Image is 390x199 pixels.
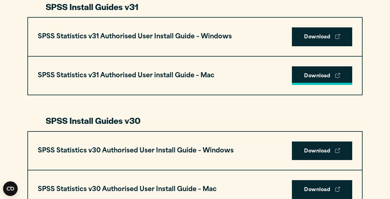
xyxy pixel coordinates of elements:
[292,66,352,85] a: Download
[3,181,18,196] button: Open CMP widget
[38,145,234,157] h3: SPSS Statistics v30 Authorised User Install Guide – Windows
[38,184,217,195] h3: SPSS Statistics v30 Authorised User Install Guide – Mac
[46,1,344,12] h3: SPSS Install Guides v31
[292,180,352,199] a: Download
[292,141,352,160] a: Download
[46,115,344,126] h3: SPSS Install Guides v30
[292,27,352,46] a: Download
[38,70,214,82] h3: SPSS Statistics v31 Authorised User install Guide – Mac
[38,31,232,43] h3: SPSS Statistics v31 Authorised User Install Guide – Windows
